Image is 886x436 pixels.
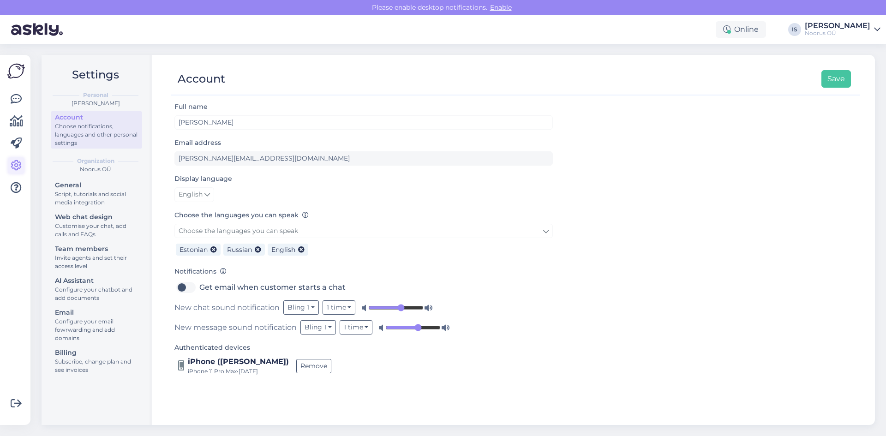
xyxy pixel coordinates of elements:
[805,22,880,37] a: [PERSON_NAME]Noorus OÜ
[55,348,138,358] div: Billing
[340,320,373,334] button: 1 time
[174,102,208,112] label: Full name
[51,306,142,344] a: EmailConfigure your email fowrwarding and add domains
[55,358,138,374] div: Subscribe, change plan and see invoices
[788,23,801,36] div: IS
[174,210,309,220] label: Choose the languages you can speak
[51,211,142,240] a: Web chat designCustomise your chat, add calls and FAQs
[296,359,331,373] button: Remove
[179,190,203,200] span: English
[174,300,553,315] div: New chat sound notification
[55,122,138,147] div: Choose notifications, languages and other personal settings
[51,179,142,208] a: GeneralScript, tutorials and social media integration
[174,115,553,130] input: Enter name
[174,320,553,334] div: New message sound notification
[188,367,289,376] div: iPhone 11 Pro Max • [DATE]
[83,91,108,99] b: Personal
[51,275,142,304] a: AI AssistantConfigure your chatbot and add documents
[174,174,232,184] label: Display language
[51,346,142,376] a: BillingSubscribe, change plan and see invoices
[323,300,356,315] button: 1 time
[271,245,295,254] span: English
[51,243,142,272] a: Team membersInvite agents and set their access level
[227,245,252,254] span: Russian
[174,187,214,202] a: English
[51,111,142,149] a: AccountChoose notifications, languages and other personal settings
[180,245,208,254] span: Estonian
[49,99,142,108] div: [PERSON_NAME]
[174,224,553,238] a: Choose the languages you can speak
[487,3,515,12] span: Enable
[283,300,319,315] button: Bling 1
[55,254,138,270] div: Invite agents and set their access level
[55,222,138,239] div: Customise your chat, add calls and FAQs
[55,190,138,207] div: Script, tutorials and social media integration
[174,267,227,276] label: Notifications
[55,180,138,190] div: General
[174,151,553,166] input: Enter email
[55,212,138,222] div: Web chat design
[174,138,221,148] label: Email address
[55,308,138,317] div: Email
[805,30,870,37] div: Noorus OÜ
[805,22,870,30] div: [PERSON_NAME]
[174,343,250,352] label: Authenticated devices
[49,165,142,173] div: Noorus OÜ
[55,286,138,302] div: Configure your chatbot and add documents
[7,62,25,80] img: Askly Logo
[55,244,138,254] div: Team members
[178,70,225,88] div: Account
[77,157,114,165] b: Organization
[821,70,851,88] button: Save
[55,276,138,286] div: AI Assistant
[55,113,138,122] div: Account
[188,356,289,367] div: iPhone ([PERSON_NAME])
[199,280,346,295] label: Get email when customer starts a chat
[716,21,766,38] div: Online
[55,317,138,342] div: Configure your email fowrwarding and add domains
[179,227,298,235] span: Choose the languages you can speak
[300,320,336,334] button: Bling 1
[49,66,142,84] h2: Settings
